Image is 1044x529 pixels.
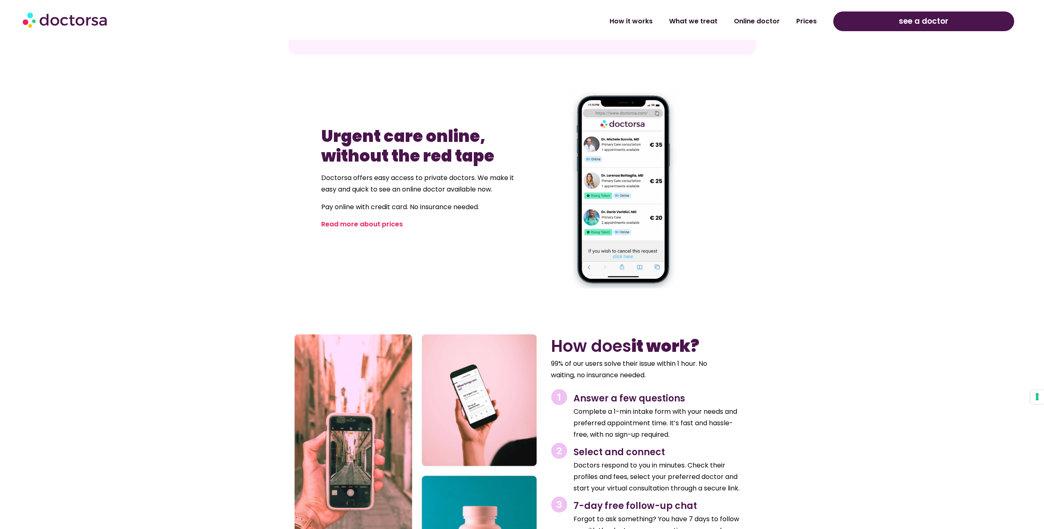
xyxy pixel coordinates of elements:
span: 7-day free follow-up chat [573,499,697,512]
a: How it works [601,12,661,31]
h2: How does [551,336,747,356]
b: it work? [631,335,699,358]
p: Pay online with credit card. No insurance needed. [321,201,518,213]
span: see a doctor [899,15,948,28]
a: Read more about prices [321,219,403,229]
span: Select and connect [573,446,665,458]
p: Complete a 1-min intake form with your needs and preferred appointment time. It’s fast and hassle... [573,406,747,440]
a: see a doctor [833,11,1014,31]
button: Your consent preferences for tracking technologies [1030,390,1044,404]
p: 99% of our users solve their issue within 1 hour. No waiting, no insurance needed. [551,358,728,381]
a: Online doctor [726,12,788,31]
b: Urgent care online, without the red tape [321,125,494,167]
nav: Menu [264,12,825,31]
a: What we treat [661,12,726,31]
span: Answer a few questions [573,392,685,405]
p: Doctors respond to you in minutes. Check their profiles and fees, select your preferred doctor an... [573,460,747,494]
a: Prices [788,12,825,31]
p: Doctorsa offers easy access to private doctors. We make it easy and quick to see an online doctor... [321,172,518,195]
